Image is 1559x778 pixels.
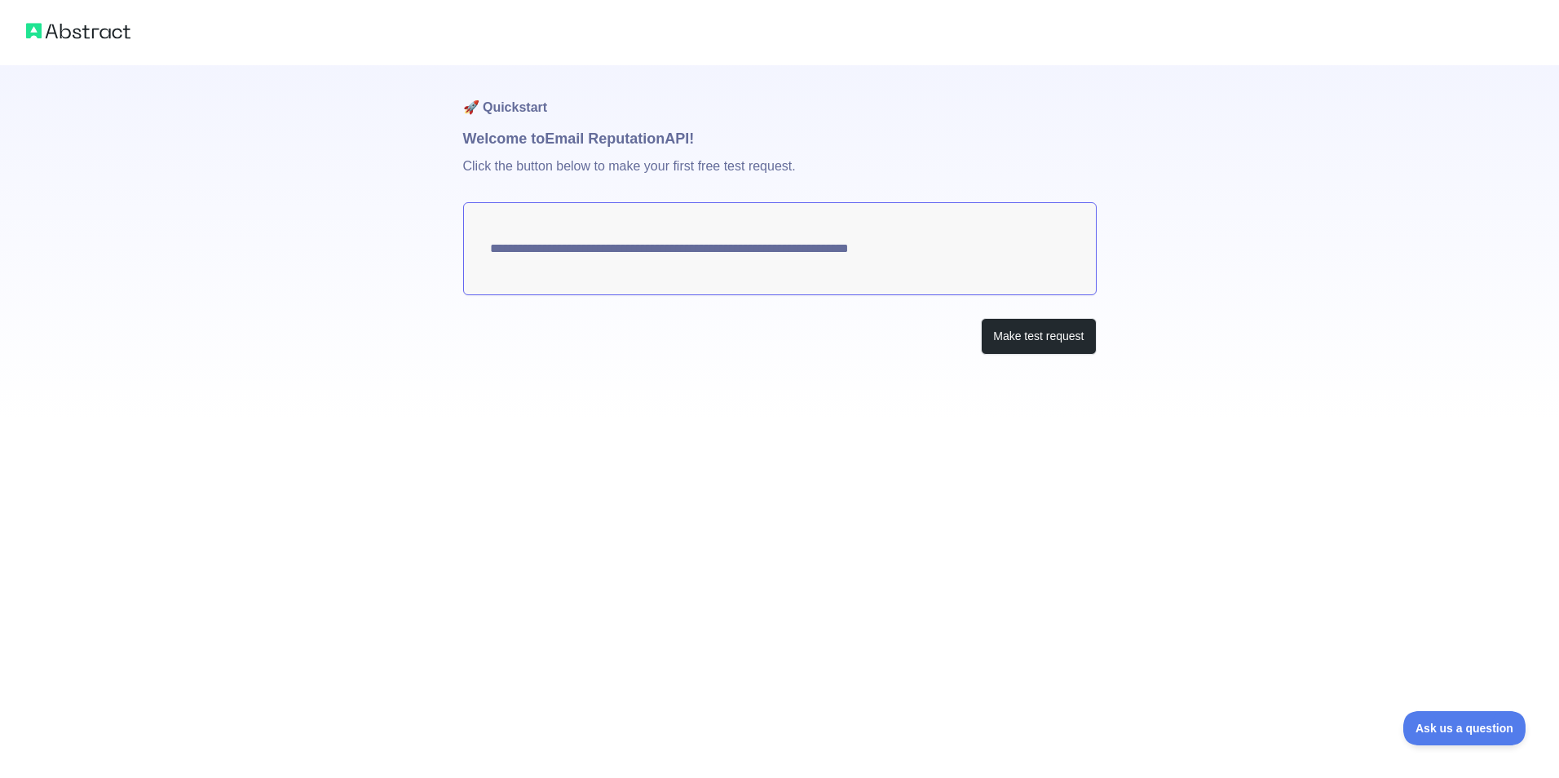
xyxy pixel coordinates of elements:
[26,20,130,42] img: Abstract logo
[463,150,1097,202] p: Click the button below to make your first free test request.
[463,65,1097,127] h1: 🚀 Quickstart
[1403,711,1526,745] iframe: Toggle Customer Support
[981,318,1096,355] button: Make test request
[463,127,1097,150] h1: Welcome to Email Reputation API!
